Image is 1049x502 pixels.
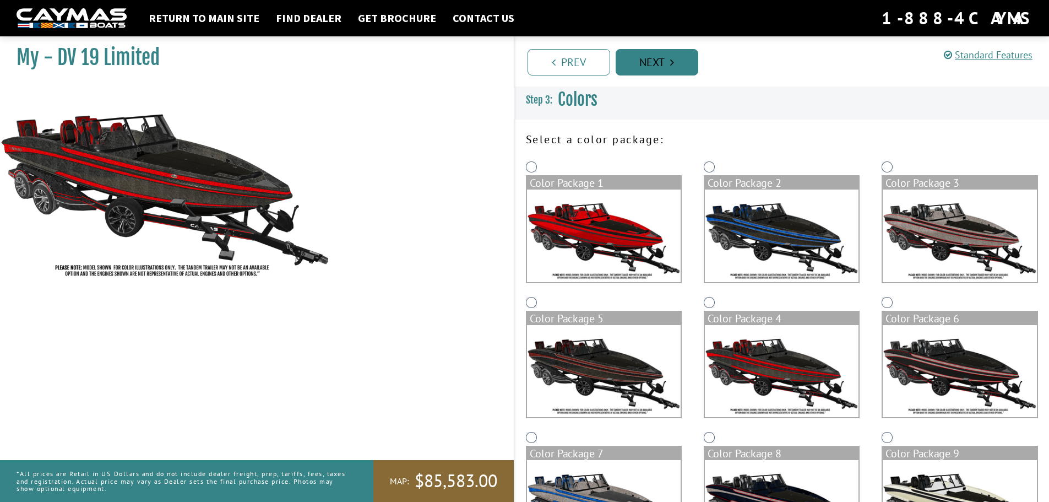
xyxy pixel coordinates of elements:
a: MAP:$85,583.00 [373,460,514,502]
div: Color Package 9 [883,447,1036,460]
img: color_package_469.png [527,325,681,418]
a: Next [616,49,698,75]
span: $85,583.00 [415,469,497,493]
span: MAP: [390,476,409,487]
h1: My - DV 19 Limited [17,45,486,70]
div: Color Package 1 [527,176,681,190]
img: color_package_470.png [705,325,858,418]
a: Contact Us [447,11,520,25]
div: Color Package 5 [527,312,681,325]
a: Prev [528,49,610,75]
img: color_package_471.png [883,325,1036,418]
a: Find Dealer [270,11,347,25]
img: color_package_466.png [527,190,681,282]
div: Color Package 3 [883,176,1036,190]
div: Color Package 2 [705,176,858,190]
img: color_package_468.png [883,190,1036,282]
a: Return to main site [143,11,265,25]
img: white-logo-c9c8dbefe5ff5ceceb0f0178aa75bf4bb51f6bca0971e226c86eb53dfe498488.png [17,8,127,29]
div: Color Package 8 [705,447,858,460]
div: Color Package 7 [527,447,681,460]
a: Get Brochure [352,11,442,25]
a: Standard Features [944,48,1032,61]
div: Color Package 4 [705,312,858,325]
p: Select a color package: [526,131,1039,148]
img: color_package_467.png [705,190,858,282]
div: 1-888-4CAYMAS [882,6,1032,30]
div: Color Package 6 [883,312,1036,325]
p: *All prices are Retail in US Dollars and do not include dealer freight, prep, tariffs, fees, taxe... [17,465,349,498]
